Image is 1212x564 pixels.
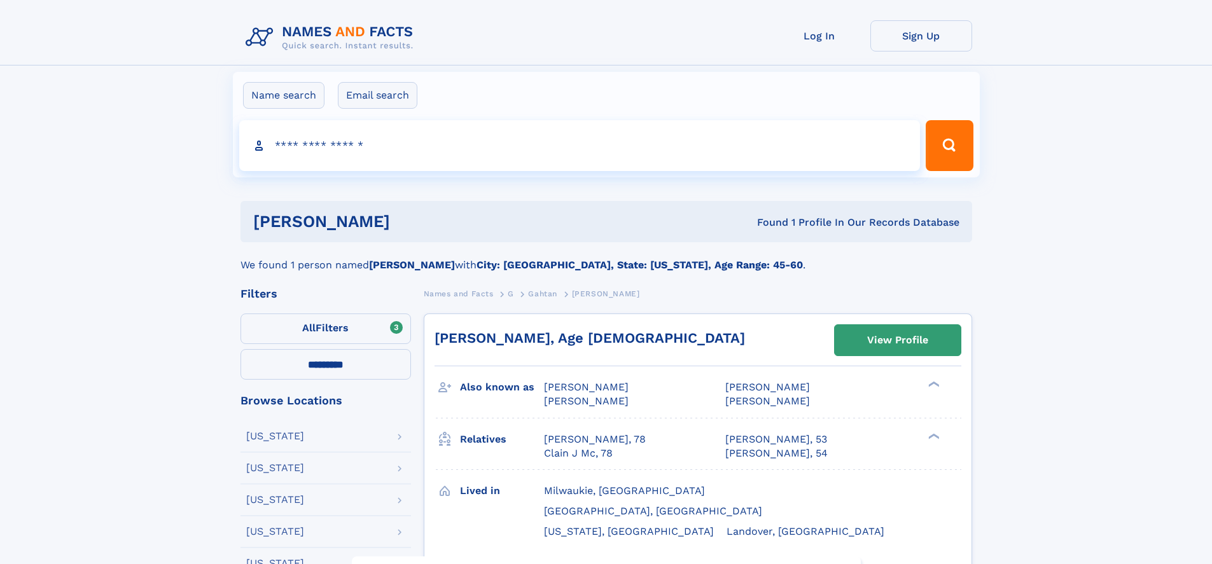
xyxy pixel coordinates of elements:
a: [PERSON_NAME], 53 [725,432,827,446]
input: search input [239,120,921,171]
b: City: [GEOGRAPHIC_DATA], State: [US_STATE], Age Range: 45-60 [477,259,803,271]
label: Name search [243,82,324,109]
h3: Also known as [460,376,544,398]
h3: Relatives [460,429,544,450]
label: Email search [338,82,417,109]
span: All [302,322,316,334]
span: [PERSON_NAME] [544,381,629,393]
div: [US_STATE] [246,495,304,505]
div: Found 1 Profile In Our Records Database [573,216,959,230]
a: [PERSON_NAME], Age [DEMOGRAPHIC_DATA] [435,330,745,346]
a: Clain J Mc, 78 [544,446,613,460]
div: Filters [240,288,411,299]
span: [PERSON_NAME] [572,289,640,298]
span: [PERSON_NAME] [544,395,629,407]
a: G [508,285,514,301]
a: Sign Up [870,20,972,52]
div: [US_STATE] [246,431,304,441]
span: Milwaukie, [GEOGRAPHIC_DATA] [544,485,705,497]
div: ❯ [925,432,940,440]
label: Filters [240,313,411,344]
span: [US_STATE], [GEOGRAPHIC_DATA] [544,525,714,537]
span: [PERSON_NAME] [725,381,810,393]
span: Gahtan [528,289,557,298]
div: Browse Locations [240,395,411,406]
a: Names and Facts [424,285,494,301]
div: ❯ [925,380,940,389]
div: [US_STATE] [246,526,304,537]
span: [PERSON_NAME] [725,395,810,407]
img: Logo Names and Facts [240,20,424,55]
b: [PERSON_NAME] [369,259,455,271]
a: [PERSON_NAME], 54 [725,446,828,460]
h3: Lived in [460,480,544,502]
span: Landover, [GEOGRAPHIC_DATA] [727,525,884,537]
a: View Profile [835,325,961,355]
a: Gahtan [528,285,557,301]
div: [US_STATE] [246,463,304,473]
h1: [PERSON_NAME] [253,214,574,230]
span: [GEOGRAPHIC_DATA], [GEOGRAPHIC_DATA] [544,505,762,517]
div: We found 1 person named with . [240,242,972,273]
a: [PERSON_NAME], 78 [544,432,646,446]
div: View Profile [867,326,928,355]
button: Search Button [926,120,973,171]
span: G [508,289,514,298]
a: Log In [769,20,870,52]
